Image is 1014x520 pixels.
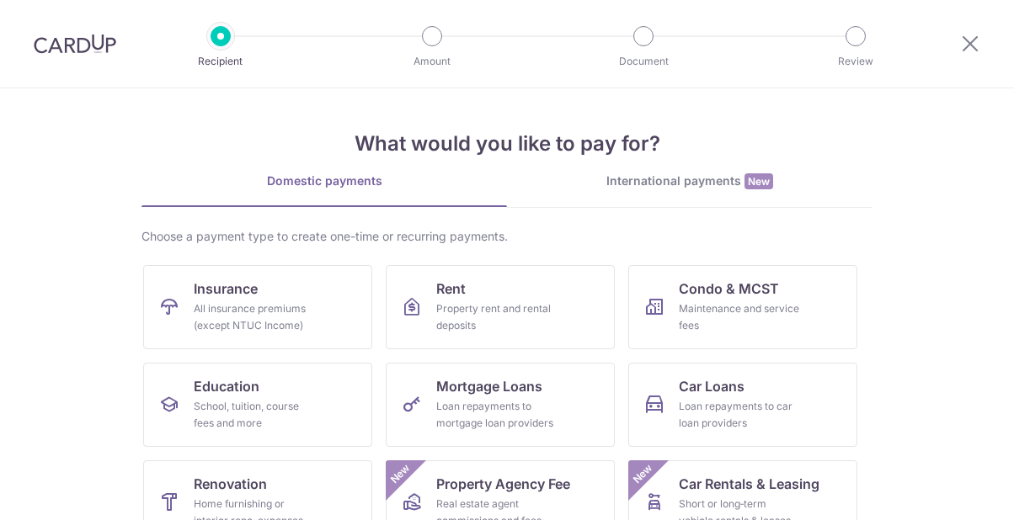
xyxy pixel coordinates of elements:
[679,398,800,432] div: Loan repayments to car loan providers
[386,363,615,447] a: Mortgage LoansLoan repayments to mortgage loan providers
[194,398,315,432] div: School, tuition, course fees and more
[628,265,857,349] a: Condo & MCSTMaintenance and service fees
[141,228,873,245] div: Choose a payment type to create one-time or recurring payments.
[436,279,466,299] span: Rent
[194,376,259,396] span: Education
[436,398,558,432] div: Loan repayments to mortgage loan providers
[679,376,744,396] span: Car Loans
[34,34,116,54] img: CardUp
[194,279,258,299] span: Insurance
[387,460,414,488] span: New
[386,265,615,349] a: RentProperty rent and rental deposits
[436,474,570,494] span: Property Agency Fee
[194,474,267,494] span: Renovation
[158,53,283,70] p: Recipient
[507,172,873,190] div: International payments
[679,474,819,494] span: Car Rentals & Leasing
[744,173,773,189] span: New
[141,172,507,189] div: Domestic payments
[194,300,315,334] div: All insurance premiums (except NTUC Income)
[628,363,857,447] a: Car LoansLoan repayments to car loan providers
[793,53,918,70] p: Review
[141,129,873,159] h4: What would you like to pay for?
[370,53,494,70] p: Amount
[629,460,657,488] span: New
[143,265,372,349] a: InsuranceAll insurance premiums (except NTUC Income)
[143,363,372,447] a: EducationSchool, tuition, course fees and more
[581,53,706,70] p: Document
[436,376,542,396] span: Mortgage Loans
[679,279,779,299] span: Condo & MCST
[436,300,558,334] div: Property rent and rental deposits
[679,300,800,334] div: Maintenance and service fees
